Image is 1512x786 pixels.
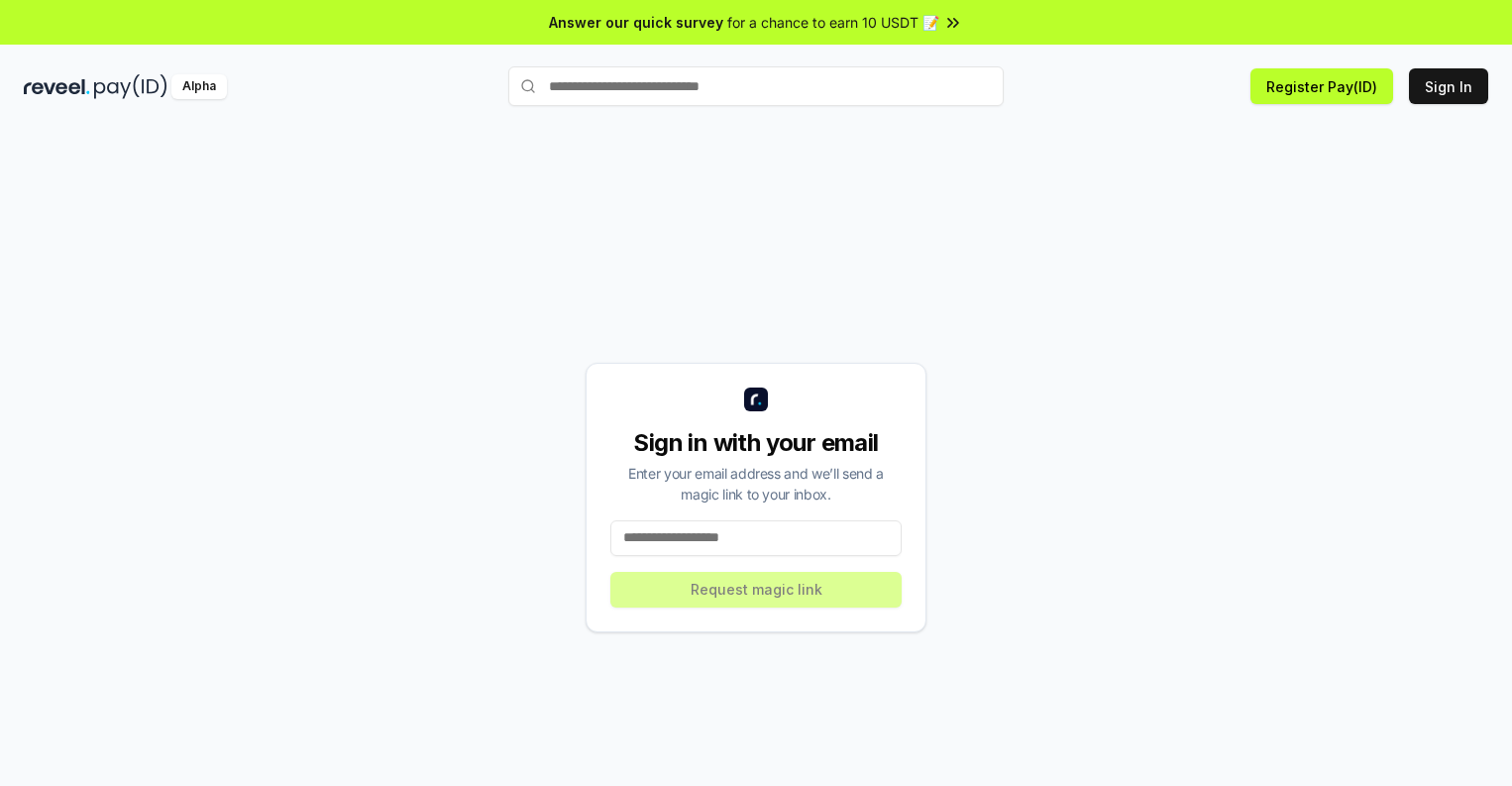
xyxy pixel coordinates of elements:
button: Sign In [1409,68,1488,104]
img: logo_small [744,388,768,411]
img: pay_id [94,74,167,99]
img: reveel_dark [24,74,90,99]
div: Enter your email address and we’ll send a magic link to your inbox. [610,463,902,505]
div: Sign in with your email [610,427,902,459]
div: Alpha [171,74,227,99]
span: for a chance to earn 10 USDT 📝 [727,12,939,33]
button: Register Pay(ID) [1250,68,1393,104]
span: Answer our quick survey [549,12,723,33]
